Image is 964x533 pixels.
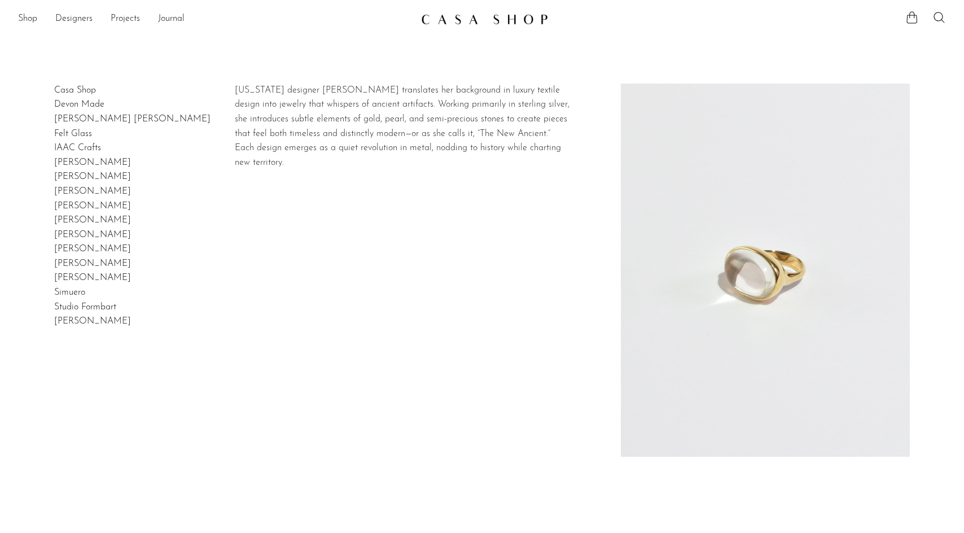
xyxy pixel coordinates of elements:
[54,317,131,326] a: [PERSON_NAME]
[158,12,185,27] a: Journal
[54,216,131,225] a: [PERSON_NAME]
[54,230,131,239] a: [PERSON_NAME]
[18,10,412,29] nav: Desktop navigation
[54,244,131,254] a: [PERSON_NAME]
[621,84,910,457] img: Sapir Bachar
[54,143,101,152] a: IAAC Crafts
[54,129,92,138] a: Felt Glass
[55,12,93,27] a: Designers
[54,273,131,282] a: [PERSON_NAME]
[54,115,211,124] a: [PERSON_NAME] [PERSON_NAME]
[54,86,96,95] a: Casa Shop
[54,303,116,312] a: Studio Formbart
[54,202,131,211] a: [PERSON_NAME]
[54,259,131,268] a: [PERSON_NAME]
[54,172,131,181] a: [PERSON_NAME]
[18,10,412,29] ul: NEW HEADER MENU
[54,100,104,109] a: Devon Made
[54,288,85,297] a: Simuero
[235,84,572,171] div: [US_STATE] designer [PERSON_NAME] translates her background in luxury textile design into jewelry...
[18,12,37,27] a: Shop
[54,158,131,167] a: [PERSON_NAME]
[111,12,140,27] a: Projects
[54,187,131,196] a: [PERSON_NAME]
